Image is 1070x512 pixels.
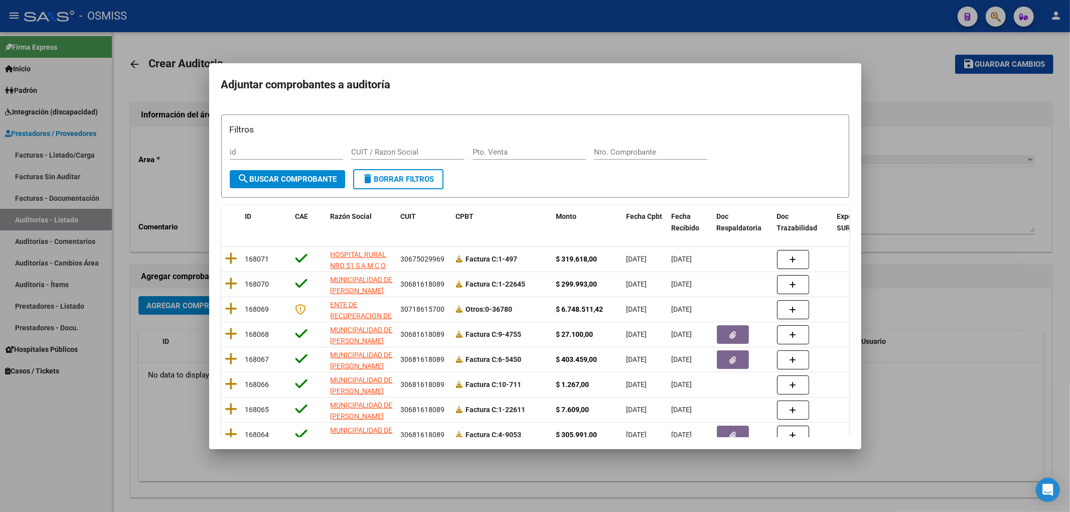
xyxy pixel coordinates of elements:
div: Open Intercom Messenger [1036,478,1060,502]
span: 30681618089 [401,431,445,439]
span: MUNICIPALIDAD DE [PERSON_NAME] [331,426,393,446]
span: [DATE] [672,280,692,288]
strong: $ 7.609,00 [556,406,589,414]
span: Expediente SUR Asociado [837,212,882,232]
span: Buscar Comprobante [238,175,337,184]
span: 168069 [245,305,269,313]
strong: 1-22611 [466,406,526,414]
strong: 4-9053 [466,431,522,439]
span: ENTE DE RECUPERACION DE FONDOS PARA EL FORTALECIMIENTO DEL SISTEMA DE SALUD DE MENDOZA (REFORSAL)... [331,301,392,389]
span: Doc Respaldatoria [717,212,762,232]
span: 168064 [245,431,269,439]
span: CAE [295,212,309,220]
strong: $ 1.267,00 [556,380,589,389]
span: [DATE] [672,406,692,414]
datatable-header-cell: CUIT [397,206,452,239]
span: 168067 [245,355,269,363]
strong: 6-5450 [466,355,522,363]
span: 168068 [245,330,269,338]
span: 30681618089 [401,280,445,288]
strong: $ 305.991,00 [556,431,597,439]
span: ID [245,212,252,220]
span: Factura C: [466,355,499,363]
strong: 9-4755 [466,330,522,338]
span: [DATE] [627,330,647,338]
span: 168066 [245,380,269,389]
datatable-header-cell: ID [241,206,291,239]
span: Factura C: [466,255,499,263]
h2: Adjuntar comprobantes a auditoría [221,75,849,94]
datatable-header-cell: Expediente SUR Asociado [833,206,888,239]
span: 168071 [245,255,269,263]
mat-icon: delete [362,173,374,185]
span: 30681618089 [401,380,445,389]
span: 168070 [245,280,269,288]
strong: 1-497 [466,255,518,263]
span: [DATE] [627,255,647,263]
span: [DATE] [672,305,692,313]
span: [DATE] [672,330,692,338]
span: [DATE] [672,380,692,389]
span: HOSPITAL RURAL NRO 51 S A M C O [331,250,387,270]
datatable-header-cell: Fecha Recibido [668,206,713,239]
span: CPBT [456,212,474,220]
span: Razón Social [331,212,372,220]
span: 30681618089 [401,330,445,338]
h3: Filtros [230,123,841,136]
span: [DATE] [627,305,647,313]
mat-icon: search [238,173,250,185]
span: [DATE] [627,380,647,389]
strong: 10-711 [466,380,522,389]
span: [DATE] [627,406,647,414]
span: 168065 [245,406,269,414]
button: Borrar Filtros [353,169,443,189]
span: 30718615700 [401,305,445,313]
span: Fecha Cpbt [627,212,663,220]
strong: $ 6.748.511,42 [556,305,603,313]
span: 30675029969 [401,255,445,263]
span: Otros: [466,305,486,313]
datatable-header-cell: Razón Social [327,206,397,239]
datatable-header-cell: CPBT [452,206,552,239]
span: [DATE] [672,431,692,439]
span: Monto [556,212,577,220]
span: MUNICIPALIDAD DE [PERSON_NAME] [331,376,393,396]
span: Doc Trazabilidad [777,212,818,232]
datatable-header-cell: Doc Respaldatoria [713,206,773,239]
button: Buscar Comprobante [230,170,345,188]
span: [DATE] [627,431,647,439]
span: Borrar Filtros [362,175,434,184]
span: 30681618089 [401,355,445,363]
strong: $ 27.100,00 [556,330,593,338]
datatable-header-cell: Doc Trazabilidad [773,206,833,239]
datatable-header-cell: CAE [291,206,327,239]
strong: $ 299.993,00 [556,280,597,288]
span: [DATE] [672,355,692,363]
span: MUNICIPALIDAD DE [PERSON_NAME] [331,351,393,370]
span: Factura C: [466,406,499,414]
datatable-header-cell: Monto [552,206,623,239]
span: Factura C: [466,280,499,288]
span: [DATE] [627,355,647,363]
span: MUNICIPALIDAD DE [PERSON_NAME] [331,401,393,421]
span: Factura C: [466,380,499,389]
span: Fecha Recibido [672,212,700,232]
strong: $ 403.459,00 [556,355,597,363]
span: MUNICIPALIDAD DE [PERSON_NAME] [331,276,393,295]
span: 30681618089 [401,406,445,414]
span: MUNICIPALIDAD DE [PERSON_NAME] [331,326,393,345]
span: Factura C: [466,330,499,338]
strong: 1-22645 [466,280,526,288]
span: Factura C: [466,431,499,439]
span: [DATE] [627,280,647,288]
strong: 0-36780 [466,305,513,313]
datatable-header-cell: Fecha Cpbt [623,206,668,239]
span: CUIT [401,212,416,220]
strong: $ 319.618,00 [556,255,597,263]
span: [DATE] [672,255,692,263]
